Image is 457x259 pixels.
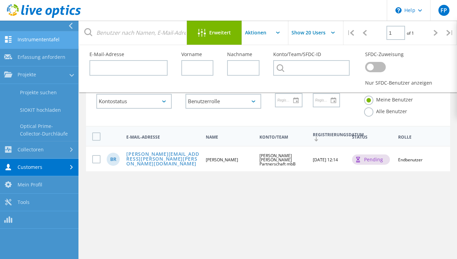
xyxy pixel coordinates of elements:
[398,135,424,139] span: Rolle
[365,52,443,57] label: SFDC-Zuweisung
[259,135,307,139] span: Konto/Team
[365,80,432,85] span: Nur SFDC-Benutzer anzeigen
[7,14,81,19] a: Live Optics Dashboard
[96,94,172,109] div: Kontostatus
[364,107,407,114] label: Alle Benutzer
[79,21,187,45] input: Benutzer nach Namen, E-Mail-Adresse, Unternehmen usw. suchen
[313,133,346,141] span: Registrierungsdatum
[395,7,402,13] svg: \n
[364,96,413,102] label: Meine Benutzer
[398,157,423,163] span: Endbenutzer
[276,94,297,107] input: Registrieren von
[209,30,231,35] span: Erweitert
[313,157,338,163] span: [DATE] 12:14
[126,135,200,139] span: E-Mail-Adresse
[343,21,358,45] div: |
[206,157,238,163] span: [PERSON_NAME]
[352,135,393,139] span: Status
[227,52,259,57] label: Nachname
[313,94,335,107] input: Registrieren für
[206,135,254,139] span: Name
[273,52,351,57] label: Konto/Team/SFDC-ID
[185,94,261,109] div: Benutzerrolle
[443,21,457,45] div: |
[110,157,116,162] span: BR
[407,30,414,36] span: of 1
[126,152,200,167] a: [PERSON_NAME][EMAIL_ADDRESS][PERSON_NAME][PERSON_NAME][DOMAIN_NAME]
[440,8,447,13] span: FP
[89,52,168,57] label: E-Mail-Adresse
[259,153,296,167] span: [PERSON_NAME] [PERSON_NAME] Partnerschaft mbB
[181,52,213,57] label: Vorname
[352,154,390,165] div: pending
